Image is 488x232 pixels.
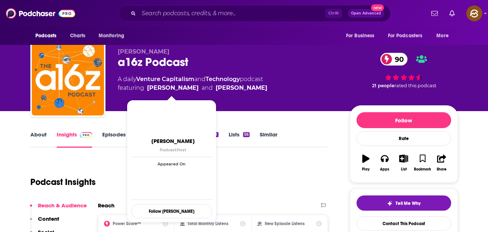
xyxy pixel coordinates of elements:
[413,150,432,176] button: Bookmark
[133,138,213,144] span: [PERSON_NAME]
[194,76,206,83] span: and
[394,83,436,88] span: rated this podcast
[371,4,384,11] span: New
[216,84,267,92] a: Sonal Chokshi
[57,131,92,148] a: InsightsPodchaser Pro
[432,150,451,176] button: Share
[357,216,451,231] a: Contact This Podcast
[325,9,342,18] span: Ctrl K
[119,5,390,22] div: Search podcasts, credits, & more...
[118,48,169,55] span: [PERSON_NAME]
[206,76,240,83] a: Technology
[383,29,433,43] button: open menu
[32,43,104,115] img: a16z Podcast
[446,7,458,20] a: Show notifications dropdown
[362,167,370,172] div: Play
[6,7,75,20] img: Podchaser - Follow, Share and Rate Podcasts
[98,202,115,209] h2: Reach
[348,9,384,18] button: Open AdvancedNew
[133,138,213,152] a: [PERSON_NAME]PodcastHost
[30,131,47,148] a: About
[428,7,441,20] a: Show notifications dropdown
[466,5,482,21] button: Show profile menu
[380,53,407,66] a: 90
[350,48,458,93] div: 90 21 peoplerated this podcast
[30,215,59,229] button: Content
[99,31,124,41] span: Monitoring
[202,84,213,92] span: and
[388,31,423,41] span: For Podcasters
[466,5,482,21] span: Logged in as hey85204
[131,161,212,166] span: Appeared On
[380,167,389,172] div: Apps
[436,31,449,41] span: More
[357,150,375,176] button: Play
[160,147,186,152] span: Podcast Host
[260,131,277,148] a: Similar
[357,195,451,211] button: tell me why sparkleTell Me Why
[466,5,482,21] img: User Profile
[131,204,212,218] button: Follow [PERSON_NAME]
[38,215,59,222] p: Content
[394,150,413,176] button: List
[38,202,87,209] p: Reach & Audience
[147,84,199,92] a: Hanne Winarsky
[341,29,384,43] button: open menu
[35,31,57,41] span: Podcasts
[357,131,451,146] div: Rate
[118,75,267,92] div: A daily podcast
[396,201,420,206] span: Tell Me Why
[372,83,394,88] span: 21 people
[388,53,407,66] span: 90
[357,112,451,128] button: Follow
[65,29,90,43] a: Charts
[401,167,407,172] div: List
[80,132,92,138] img: Podchaser Pro
[30,202,87,215] button: Reach & Audience
[136,76,194,83] a: Venture Capitalism
[94,29,134,43] button: open menu
[113,221,141,226] h2: Power Score™
[139,8,325,19] input: Search podcasts, credits, & more...
[375,150,394,176] button: Apps
[118,84,267,92] span: featuring
[229,131,250,148] a: Lists56
[346,31,375,41] span: For Business
[243,132,250,137] div: 56
[414,167,431,172] div: Bookmark
[265,221,305,226] h2: New Episode Listens
[70,31,86,41] span: Charts
[387,201,393,206] img: tell me why sparkle
[102,131,138,148] a: Episodes935
[351,12,381,15] span: Open Advanced
[30,177,96,187] h1: Podcast Insights
[437,167,446,172] div: Share
[431,29,458,43] button: open menu
[30,29,66,43] button: open menu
